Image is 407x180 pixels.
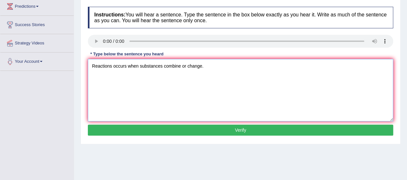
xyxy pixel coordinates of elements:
[94,12,125,17] b: Instructions:
[88,51,166,57] div: * Type below the sentence you heard
[0,52,74,69] a: Your Account
[88,125,393,136] button: Verify
[0,34,74,50] a: Strategy Videos
[88,7,393,28] h4: You will hear a sentence. Type the sentence in the box below exactly as you hear it. Write as muc...
[0,16,74,32] a: Success Stories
